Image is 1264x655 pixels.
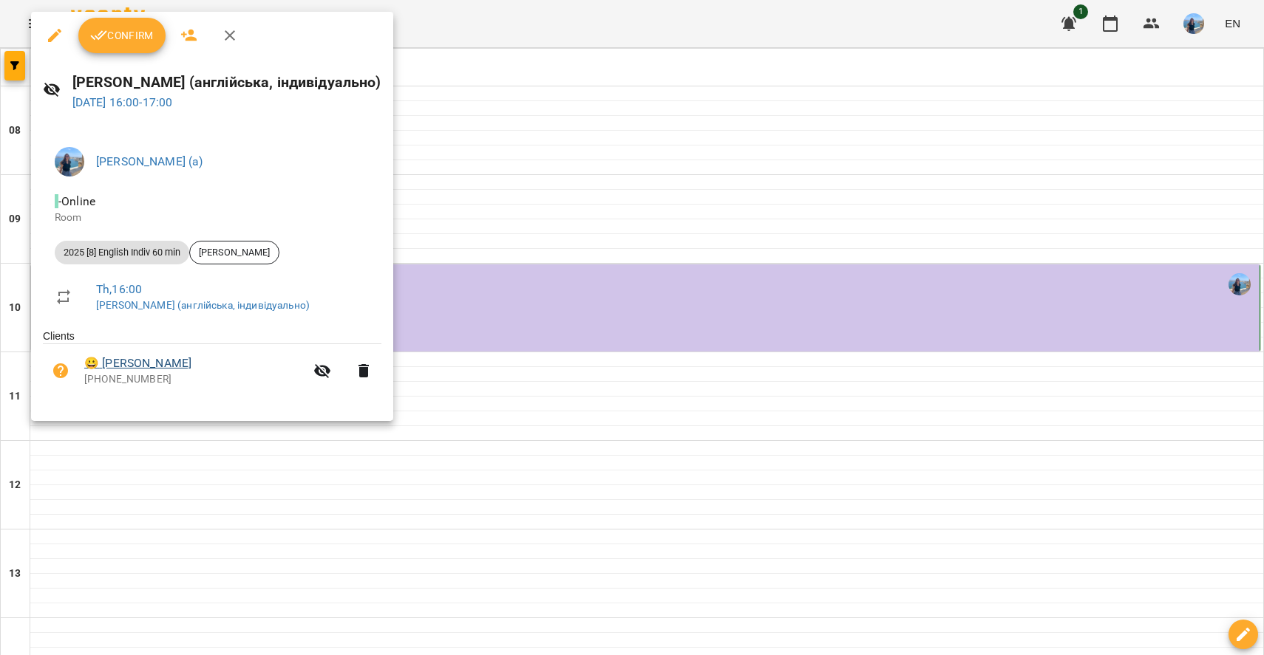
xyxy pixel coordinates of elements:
a: [DATE] 16:00-17:00 [72,95,173,109]
span: Confirm [90,27,154,44]
ul: Clients [43,329,381,402]
button: Unpaid. Bill the attendance? [43,353,78,388]
span: 2025 [8] English Indiv 60 min [55,246,189,259]
h6: [PERSON_NAME] (англійська, індивідуально) [72,71,381,94]
div: [PERSON_NAME] [189,241,279,264]
a: Th , 16:00 [96,282,142,296]
p: Room [55,210,370,225]
a: [PERSON_NAME] (а) [96,154,203,168]
span: [PERSON_NAME] [190,246,279,259]
span: - Online [55,194,98,208]
a: 😀 [PERSON_NAME] [84,354,191,372]
img: 8b0d75930c4dba3d36228cba45c651ae.jpg [55,147,84,176]
button: Confirm [78,18,166,53]
p: [PHONE_NUMBER] [84,372,305,387]
a: [PERSON_NAME] (англійська, індивідуально) [96,299,310,311]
